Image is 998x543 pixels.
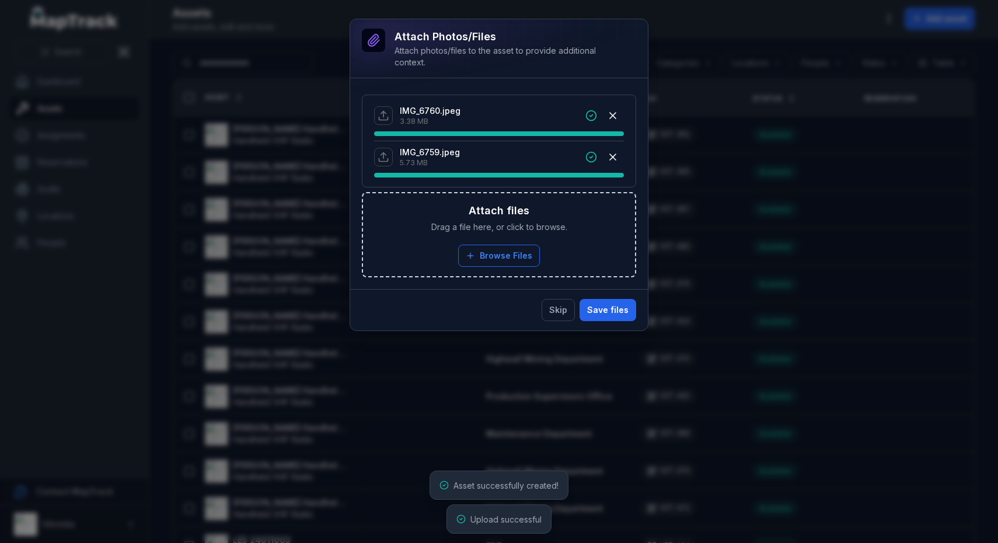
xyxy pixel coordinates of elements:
button: Browse Files [458,245,540,267]
button: Save files [580,299,636,321]
button: Skip [542,299,575,321]
div: Attach photos/files to the asset to provide additional context. [395,45,617,68]
p: IMG_6760.jpeg [400,105,460,117]
h3: Attach photos/files [395,29,617,45]
span: Asset successfully created! [453,481,559,490]
span: Upload successful [470,514,542,524]
p: 5.73 MB [400,158,460,168]
span: Drag a file here, or click to browse. [431,221,567,233]
p: IMG_6759.jpeg [400,147,460,158]
h3: Attach files [469,203,529,219]
p: 3.38 MB [400,117,460,126]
